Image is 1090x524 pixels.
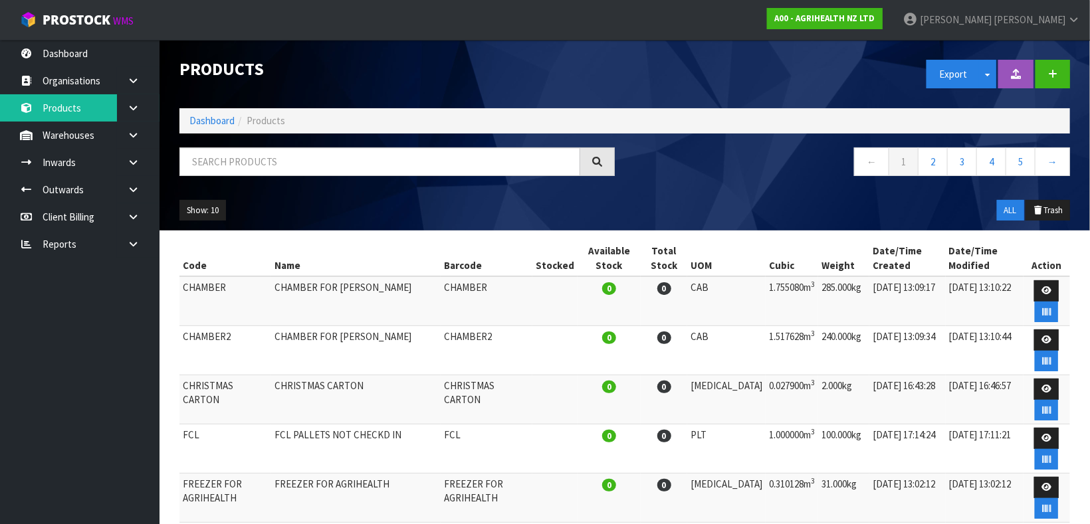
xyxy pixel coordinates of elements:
span: ProStock [43,11,110,29]
td: FREEZER FOR AGRIHEALTH [271,474,441,523]
td: [DATE] 13:02:12 [946,474,1024,523]
th: Date/Time Modified [946,240,1024,276]
span: 0 [602,479,616,491]
th: Action [1024,240,1070,276]
td: [DATE] 17:11:21 [946,424,1024,474]
span: 0 [657,430,671,442]
nav: Page navigation [635,147,1070,180]
td: 2.000kg [818,375,869,424]
th: Total Stock [641,240,687,276]
td: 240.000kg [818,326,869,375]
td: CHAMBER2 [441,326,532,375]
a: 4 [976,147,1006,176]
button: ALL [997,200,1024,221]
td: CHRISTMAS CARTON [179,375,271,424]
span: 0 [657,479,671,491]
td: CAB [687,326,766,375]
td: [MEDICAL_DATA] [687,375,766,424]
td: 1.000000m [766,424,818,474]
sup: 3 [811,329,815,338]
span: 0 [602,381,616,393]
td: 1.517628m [766,326,818,375]
input: Search products [179,147,580,176]
td: FCL [179,424,271,474]
th: Code [179,240,271,276]
span: 0 [602,430,616,442]
td: CHAMBER FOR [PERSON_NAME] [271,326,441,375]
td: CAB [687,276,766,326]
img: cube-alt.png [20,11,37,28]
span: 0 [657,331,671,344]
a: ← [854,147,889,176]
td: 100.000kg [818,424,869,474]
th: Available Stock [578,240,641,276]
td: 285.000kg [818,276,869,326]
td: 1.755080m [766,276,818,326]
a: A00 - AGRIHEALTH NZ LTD [767,8,883,29]
td: CHAMBER FOR [PERSON_NAME] [271,276,441,326]
span: [PERSON_NAME] [920,13,992,26]
td: CHRISTMAS CARTON [441,375,532,424]
span: 0 [602,282,616,295]
span: 0 [657,282,671,295]
td: [DATE] 17:14:24 [869,424,945,474]
sup: 3 [811,378,815,387]
td: [DATE] 13:09:17 [869,276,945,326]
th: Barcode [441,240,532,276]
td: [DATE] 13:10:44 [946,326,1024,375]
td: CHRISTMAS CARTON [271,375,441,424]
span: [PERSON_NAME] [994,13,1065,26]
th: Name [271,240,441,276]
td: [DATE] 16:43:28 [869,375,945,424]
td: 31.000kg [818,474,869,523]
td: [DATE] 13:10:22 [946,276,1024,326]
td: CHAMBER2 [179,326,271,375]
sup: 3 [811,280,815,289]
th: Stocked [532,240,578,276]
td: FCL [441,424,532,474]
th: Cubic [766,240,818,276]
h1: Products [179,60,615,79]
td: CHAMBER [179,276,271,326]
td: 0.027900m [766,375,818,424]
sup: 3 [811,427,815,436]
span: 0 [657,381,671,393]
td: FREEZER FOR AGRIHEALTH [441,474,532,523]
td: PLT [687,424,766,474]
td: FREEZER FOR AGRIHEALTH [179,474,271,523]
strong: A00 - AGRIHEALTH NZ LTD [774,13,875,24]
th: Weight [818,240,869,276]
td: [DATE] 16:46:57 [946,375,1024,424]
a: 5 [1006,147,1035,176]
a: 2 [918,147,948,176]
td: [DATE] 13:09:34 [869,326,945,375]
a: 3 [947,147,977,176]
th: Date/Time Created [869,240,945,276]
td: CHAMBER [441,276,532,326]
button: Export [926,60,980,88]
button: Show: 10 [179,200,226,221]
td: [DATE] 13:02:12 [869,474,945,523]
small: WMS [113,15,134,27]
th: UOM [687,240,766,276]
a: → [1035,147,1070,176]
td: FCL PALLETS NOT CHECKD IN [271,424,441,474]
span: Products [247,114,285,127]
a: Dashboard [189,114,235,127]
button: Trash [1026,200,1070,221]
span: 0 [602,331,616,344]
td: [MEDICAL_DATA] [687,474,766,523]
a: 1 [889,147,919,176]
sup: 3 [811,476,815,485]
td: 0.310128m [766,474,818,523]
